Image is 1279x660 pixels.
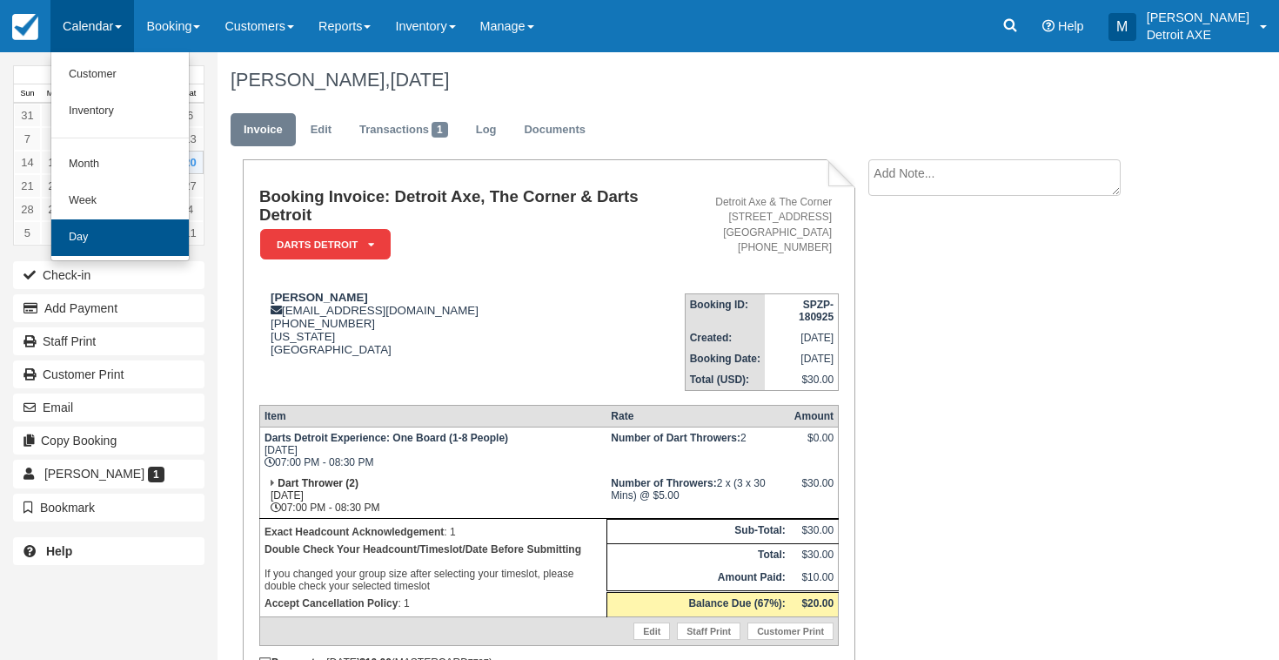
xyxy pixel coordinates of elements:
[51,93,189,130] a: Inventory
[765,327,839,348] td: [DATE]
[259,291,685,356] div: [EMAIL_ADDRESS][DOMAIN_NAME] [PHONE_NUMBER] [US_STATE] [GEOGRAPHIC_DATA]
[14,104,41,127] a: 31
[606,519,789,543] th: Sub-Total:
[606,427,789,473] td: 2
[1042,20,1055,32] i: Help
[41,174,68,198] a: 22
[685,369,765,391] th: Total (USD):
[1147,26,1249,44] p: Detroit AXE
[13,261,204,289] button: Check-in
[177,151,204,174] a: 20
[13,537,204,565] a: Help
[177,104,204,127] a: 6
[611,477,716,489] strong: Number of Throwers
[41,84,68,104] th: Mon
[177,198,204,221] a: 4
[801,597,834,609] strong: $20.00
[790,567,839,591] td: $10.00
[794,432,834,458] div: $0.00
[231,70,1164,91] h1: [PERSON_NAME],
[13,294,204,322] button: Add Payment
[259,405,606,427] th: Item
[14,221,41,245] a: 5
[148,467,164,482] span: 1
[231,113,296,147] a: Invoice
[346,113,461,147] a: Transactions1
[790,519,839,543] td: $30.00
[41,221,68,245] a: 6
[685,348,765,369] th: Booking Date:
[271,291,368,304] strong: [PERSON_NAME]
[765,369,839,391] td: $30.00
[677,623,740,640] a: Staff Print
[44,467,144,481] span: [PERSON_NAME]
[13,394,204,421] button: Email
[265,541,602,595] p: If you changed your group size after selecting your timeslot, please double check your selected t...
[606,592,789,617] th: Balance Due (67%):
[799,299,834,323] strong: SPZP-180925
[41,127,68,151] a: 8
[463,113,510,147] a: Log
[14,84,41,104] th: Sun
[790,543,839,567] td: $30.00
[611,432,740,444] strong: Number of Dart Throwers
[265,595,602,612] p: : 1
[13,427,204,455] button: Copy Booking
[747,623,834,640] a: Customer Print
[432,122,448,138] span: 1
[51,57,189,93] a: Customer
[13,360,204,388] a: Customer Print
[1058,19,1084,33] span: Help
[260,229,391,259] em: Darts Detroit
[606,405,789,427] th: Rate
[177,127,204,151] a: 13
[177,84,204,104] th: Sat
[511,113,599,147] a: Documents
[265,523,602,541] p: : 1
[265,526,444,538] strong: Exact Headcount Acknowledgement
[265,432,508,444] strong: Darts Detroit Experience: One Board (1-8 People)
[692,195,832,255] address: Detroit Axe & The Corner [STREET_ADDRESS] [GEOGRAPHIC_DATA] [PHONE_NUMBER]
[633,623,670,640] a: Edit
[14,174,41,198] a: 21
[41,198,68,221] a: 29
[13,460,204,488] a: [PERSON_NAME] 1
[259,188,685,224] h1: Booking Invoice: Detroit Axe, The Corner & Darts Detroit
[41,151,68,174] a: 15
[606,473,789,519] td: 2 x (3 x 30 Mins) @ $5.00
[14,198,41,221] a: 28
[1147,9,1249,26] p: [PERSON_NAME]
[46,544,72,558] b: Help
[390,69,449,91] span: [DATE]
[278,477,358,489] strong: Dart Thrower (2)
[12,14,38,40] img: checkfront-main-nav-mini-logo.png
[1108,13,1136,41] div: M
[13,327,204,355] a: Staff Print
[51,183,189,219] a: Week
[50,52,190,261] ul: Calendar
[298,113,345,147] a: Edit
[794,477,834,503] div: $30.00
[265,543,581,556] b: Double Check Your Headcount/Timeslot/Date Before Submitting
[51,219,189,256] a: Day
[259,228,385,260] a: Darts Detroit
[259,473,606,519] td: [DATE] 07:00 PM - 08:30 PM
[790,405,839,427] th: Amount
[13,494,204,522] button: Bookmark
[14,127,41,151] a: 7
[606,543,789,567] th: Total:
[177,174,204,198] a: 27
[765,348,839,369] td: [DATE]
[259,427,606,473] td: [DATE] 07:00 PM - 08:30 PM
[685,327,765,348] th: Created:
[51,146,189,183] a: Month
[265,597,398,609] strong: Accept Cancellation Policy
[41,104,68,127] a: 1
[685,293,765,327] th: Booking ID:
[14,151,41,174] a: 14
[177,221,204,245] a: 11
[606,567,789,591] th: Amount Paid:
